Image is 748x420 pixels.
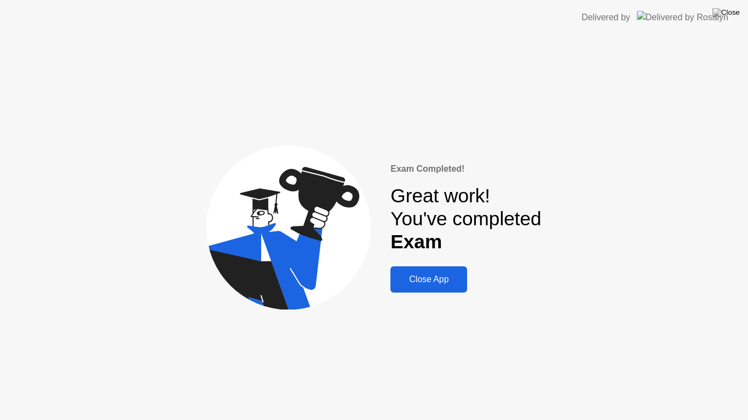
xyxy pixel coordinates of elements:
img: Delivered by Rosalyn [637,11,728,24]
b: Exam [390,231,442,252]
div: Exam Completed! [390,162,541,176]
div: Delivered by [582,11,630,24]
button: Close App [390,266,467,293]
div: Great work! You've completed [390,184,541,254]
img: Close [712,8,740,17]
div: Close App [394,275,464,284]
